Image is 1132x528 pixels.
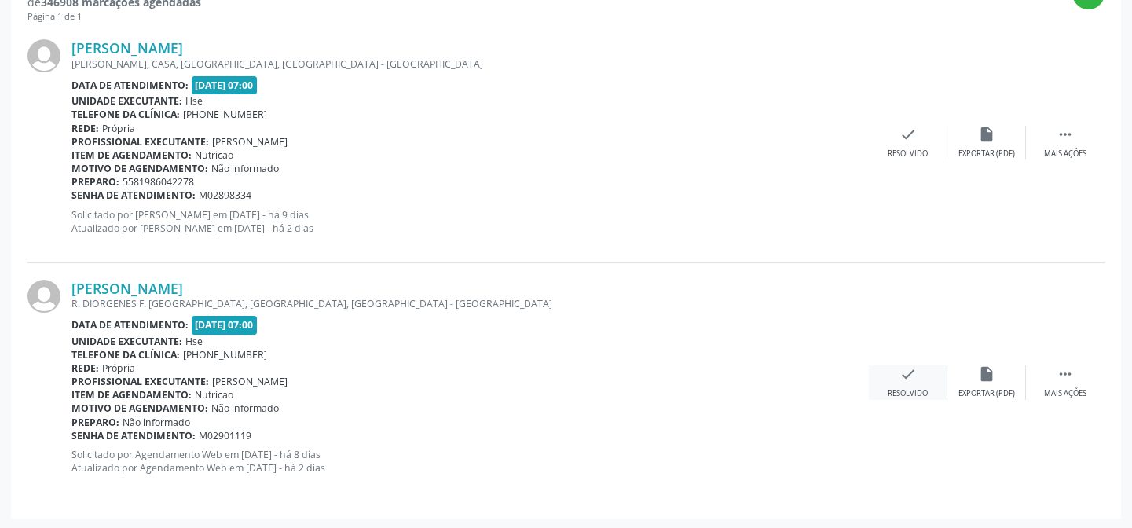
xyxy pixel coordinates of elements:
b: Motivo de agendamento: [71,162,208,175]
b: Unidade executante: [71,335,182,348]
b: Motivo de agendamento: [71,401,208,415]
span: M02901119 [199,429,251,442]
b: Rede: [71,122,99,135]
div: Exportar (PDF) [958,148,1015,159]
span: [DATE] 07:00 [192,76,258,94]
b: Rede: [71,361,99,375]
b: Data de atendimento: [71,79,189,92]
span: Nutricao [195,148,233,162]
span: [PHONE_NUMBER] [183,108,267,121]
img: img [27,39,60,72]
i:  [1057,126,1074,143]
span: Não informado [211,401,279,415]
span: [PHONE_NUMBER] [183,348,267,361]
b: Unidade executante: [71,94,182,108]
span: [PERSON_NAME] [212,375,288,388]
span: Não informado [123,416,190,429]
p: Solicitado por Agendamento Web em [DATE] - há 8 dias Atualizado por Agendamento Web em [DATE] - h... [71,448,869,475]
b: Telefone da clínica: [71,108,180,121]
b: Preparo: [71,416,119,429]
b: Profissional executante: [71,135,209,148]
b: Item de agendamento: [71,148,192,162]
div: R. DIORGENES F. [GEOGRAPHIC_DATA], [GEOGRAPHIC_DATA], [GEOGRAPHIC_DATA] - [GEOGRAPHIC_DATA] [71,297,869,310]
b: Item de agendamento: [71,388,192,401]
img: img [27,280,60,313]
i: check [899,365,917,383]
b: Profissional executante: [71,375,209,388]
b: Telefone da clínica: [71,348,180,361]
p: Solicitado por [PERSON_NAME] em [DATE] - há 9 dias Atualizado por [PERSON_NAME] em [DATE] - há 2 ... [71,208,869,235]
span: Própria [102,122,135,135]
span: Hse [185,335,203,348]
span: M02898334 [199,189,251,202]
a: [PERSON_NAME] [71,39,183,57]
b: Data de atendimento: [71,318,189,332]
span: Própria [102,361,135,375]
div: Exportar (PDF) [958,388,1015,399]
div: Página 1 de 1 [27,10,201,24]
div: Mais ações [1044,388,1086,399]
div: Mais ações [1044,148,1086,159]
i: insert_drive_file [978,365,995,383]
b: Senha de atendimento: [71,429,196,442]
i:  [1057,365,1074,383]
div: Resolvido [888,388,928,399]
span: Nutricao [195,388,233,401]
span: 5581986042278 [123,175,194,189]
div: Resolvido [888,148,928,159]
span: [DATE] 07:00 [192,316,258,334]
div: [PERSON_NAME], CASA, [GEOGRAPHIC_DATA], [GEOGRAPHIC_DATA] - [GEOGRAPHIC_DATA] [71,57,869,71]
span: Não informado [211,162,279,175]
span: [PERSON_NAME] [212,135,288,148]
b: Senha de atendimento: [71,189,196,202]
i: insert_drive_file [978,126,995,143]
b: Preparo: [71,175,119,189]
span: Hse [185,94,203,108]
a: [PERSON_NAME] [71,280,183,297]
i: check [899,126,917,143]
